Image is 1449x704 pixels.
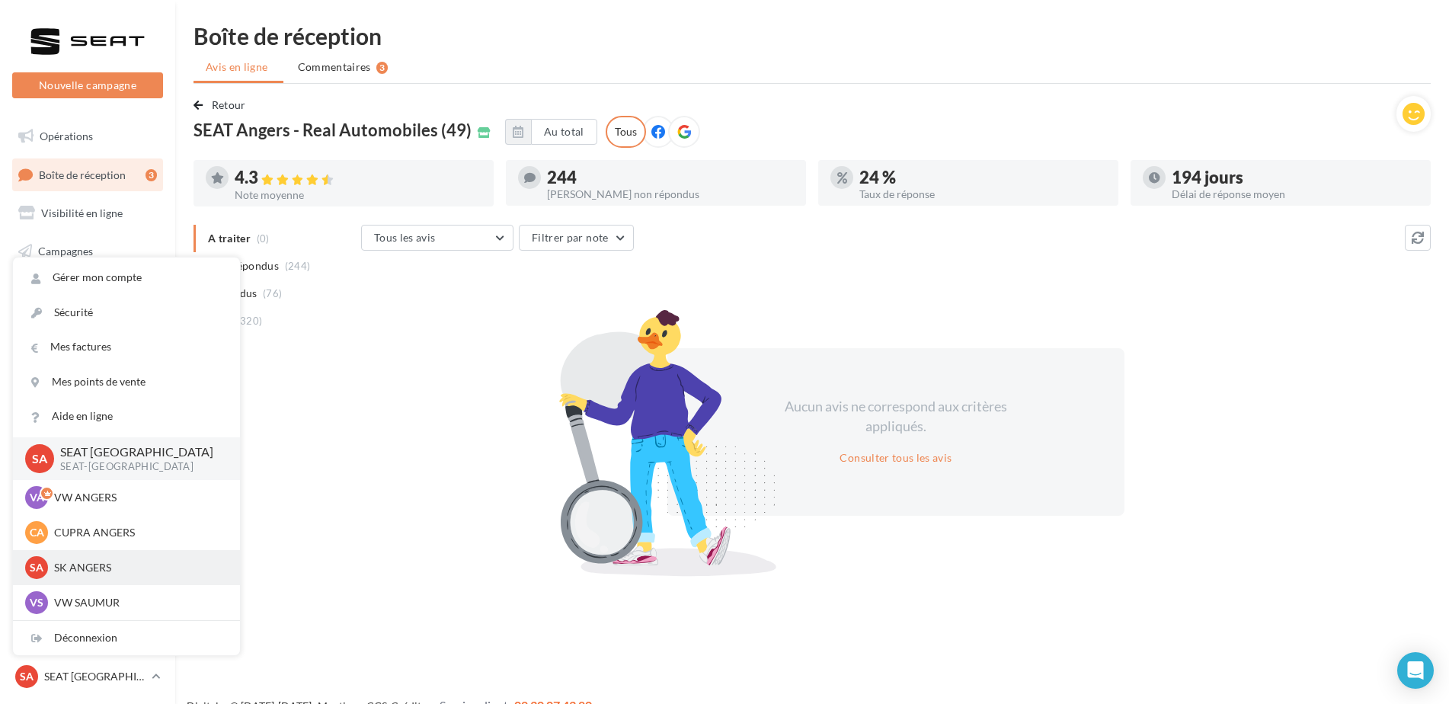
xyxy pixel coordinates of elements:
span: Visibilité en ligne [41,206,123,219]
span: (76) [263,287,282,299]
a: Mes factures [13,330,240,364]
button: Au total [505,119,597,145]
a: PLV et print personnalisable [9,387,166,432]
div: Déconnexion [13,621,240,655]
div: 3 [146,169,157,181]
a: SA SEAT [GEOGRAPHIC_DATA] [12,662,163,691]
span: Campagnes [38,245,93,258]
span: SA [30,560,43,575]
a: Contacts [9,274,166,306]
span: Opérations [40,130,93,142]
div: Boîte de réception [194,24,1431,47]
span: Boîte de réception [39,168,126,181]
button: Retour [194,96,252,114]
p: SK ANGERS [54,560,222,575]
div: [PERSON_NAME] non répondus [547,189,794,200]
button: Au total [531,119,597,145]
span: Retour [212,98,246,111]
a: Mes points de vente [13,365,240,399]
a: Visibilité en ligne [9,197,166,229]
span: Non répondus [208,258,279,274]
p: SEAT [GEOGRAPHIC_DATA] [44,669,146,684]
span: Tous les avis [374,231,436,244]
span: Commentaires [298,59,371,75]
div: Aucun avis ne correspond aux critères appliqués. [765,397,1027,436]
div: Délai de réponse moyen [1172,189,1419,200]
span: SEAT Angers - Real Automobiles (49) [194,122,472,139]
a: Aide en ligne [13,399,240,434]
a: Boîte de réception3 [9,158,166,191]
a: Opérations [9,120,166,152]
span: (244) [285,260,311,272]
div: 24 % [859,169,1106,186]
span: VS [30,595,43,610]
a: Médiathèque [9,311,166,343]
a: Sécurité [13,296,240,330]
span: CA [30,525,44,540]
div: Note moyenne [235,190,481,200]
a: Campagnes [9,235,166,267]
div: 4.3 [235,169,481,187]
p: VW ANGERS [54,490,222,505]
div: Taux de réponse [859,189,1106,200]
div: 3 [376,62,388,74]
button: Nouvelle campagne [12,72,163,98]
div: 244 [547,169,794,186]
span: SA [32,450,47,467]
p: SEAT [GEOGRAPHIC_DATA] [60,443,216,461]
div: Open Intercom Messenger [1397,652,1434,689]
div: 194 jours [1172,169,1419,186]
button: Filtrer par note [519,225,634,251]
span: VA [30,490,44,505]
span: SA [20,669,34,684]
button: Tous les avis [361,225,513,251]
p: CUPRA ANGERS [54,525,222,540]
p: SEAT-[GEOGRAPHIC_DATA] [60,460,216,474]
a: Gérer mon compte [13,261,240,295]
button: Consulter tous les avis [833,449,958,467]
p: VW SAUMUR [54,595,222,610]
div: Tous [606,116,646,148]
span: (320) [237,315,263,327]
a: Campagnes DataOnDemand [9,437,166,482]
a: Calendrier [9,349,166,381]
